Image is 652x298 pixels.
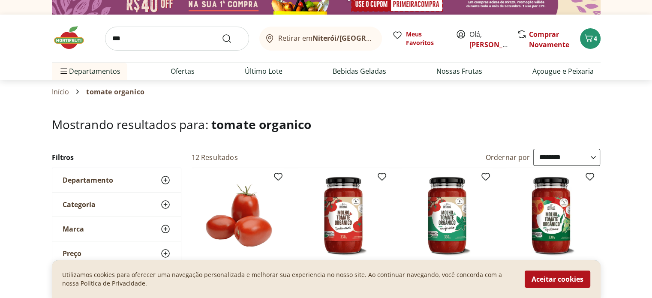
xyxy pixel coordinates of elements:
a: Bebidas Geladas [333,66,386,76]
span: Preço [63,249,81,258]
button: Departamento [52,168,181,192]
label: Ordernar por [486,153,530,162]
button: Aceitar cookies [525,271,590,288]
span: tomate organico [211,116,311,132]
span: 4 [594,34,597,42]
button: Retirar emNiterói/[GEOGRAPHIC_DATA] [259,27,382,51]
h2: Filtros [52,149,181,166]
a: Comprar Novamente [529,30,569,49]
h1: Mostrando resultados para: [52,117,601,131]
p: Utilizamos cookies para oferecer uma navegação personalizada e melhorar sua experiencia no nosso ... [62,271,514,288]
a: Açougue e Peixaria [532,66,594,76]
a: Ofertas [171,66,195,76]
span: Olá, [469,29,508,50]
b: Niterói/[GEOGRAPHIC_DATA] [312,33,410,43]
span: Departamentos [59,61,120,81]
input: search [105,27,249,51]
span: Categoria [63,200,96,209]
a: [PERSON_NAME] [469,40,525,49]
span: Retirar em [278,34,373,42]
img: Tomate Italiano Orgânico Bandeja [198,175,280,256]
button: Menu [59,61,69,81]
a: Início [52,88,69,96]
a: Último Lote [245,66,282,76]
span: Marca [63,225,84,233]
a: Meus Favoritos [392,30,445,47]
span: Departamento [63,176,113,184]
button: Carrinho [580,28,601,49]
img: Molho de Tomate Tradicional Orgânico Natural Da Terra 330g [302,175,384,256]
h2: 12 Resultados [192,153,238,162]
img: Molho de Tomate e Azeitona Orgânico Natural Da Terra 330g [510,175,592,256]
button: Preço [52,241,181,265]
span: tomate organico [86,88,144,96]
button: Marca [52,217,181,241]
button: Categoria [52,193,181,217]
img: Molho de Tomate e Manjericão Orgânico Natural Da Terra 330g [406,175,487,256]
button: Submit Search [222,33,242,44]
img: Hortifruti [52,25,95,51]
a: Nossas Frutas [436,66,482,76]
span: Meus Favoritos [406,30,445,47]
